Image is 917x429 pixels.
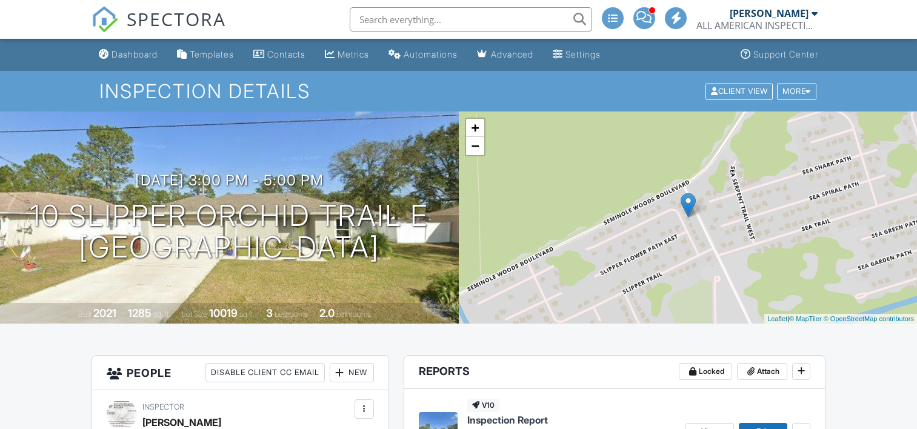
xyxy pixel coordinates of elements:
a: © OpenStreetMap contributors [824,315,914,322]
span: sq.ft. [239,310,255,319]
span: Lot Size [182,310,207,319]
h1: 10 Slipper Orchid Trail E [GEOGRAPHIC_DATA] [30,200,428,264]
h1: Inspection Details [99,81,818,102]
div: 1285 [128,307,152,319]
a: Zoom in [466,119,484,137]
div: More [777,83,816,99]
div: ALL AMERICAN INSPECTION SERVICES [696,19,818,32]
div: Disable Client CC Email [205,363,325,382]
div: 3 [266,307,273,319]
div: [PERSON_NAME] [730,7,809,19]
span: bathrooms [336,310,371,319]
a: Dashboard [94,44,162,66]
h3: [DATE] 3:00 pm - 5:00 pm [135,172,324,188]
a: Automations (Advanced) [384,44,462,66]
a: Client View [704,86,776,95]
a: Templates [172,44,239,66]
span: sq. ft. [153,310,170,319]
a: Zoom out [466,137,484,155]
span: bedrooms [275,310,308,319]
a: Settings [548,44,605,66]
a: Metrics [320,44,374,66]
div: Settings [565,49,601,59]
div: Metrics [338,49,369,59]
div: 2.0 [319,307,335,319]
h3: People [92,356,388,390]
a: Contacts [248,44,310,66]
div: Client View [705,83,773,99]
a: Leaflet [767,315,787,322]
div: Dashboard [112,49,158,59]
div: Support Center [753,49,818,59]
img: The Best Home Inspection Software - Spectora [92,6,118,33]
div: | [764,314,917,324]
div: Contacts [267,49,305,59]
div: Automations [404,49,458,59]
div: Advanced [491,49,533,59]
a: © MapTiler [789,315,822,322]
div: New [330,363,374,382]
a: SPECTORA [92,16,226,42]
div: 10019 [209,307,238,319]
a: Support Center [736,44,823,66]
input: Search everything... [350,7,592,32]
span: SPECTORA [127,6,226,32]
span: Inspector [142,402,184,411]
div: 2021 [93,307,116,319]
a: Advanced [472,44,538,66]
div: Templates [190,49,234,59]
span: Built [78,310,92,319]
